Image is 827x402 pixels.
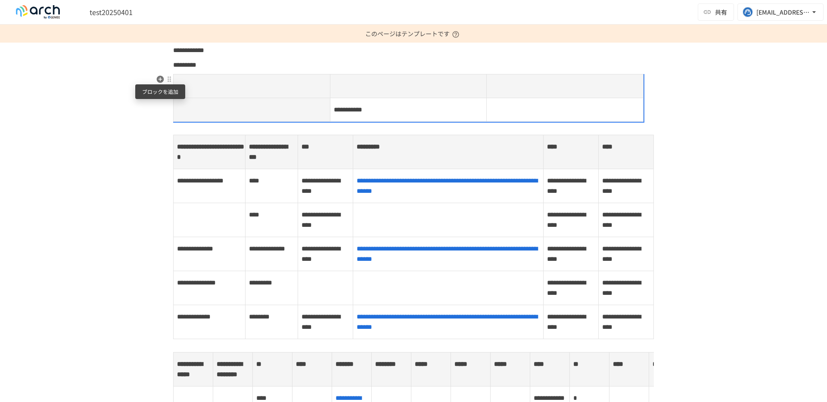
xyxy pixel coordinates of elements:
button: [EMAIL_ADDRESS][DOMAIN_NAME] [737,3,824,21]
span: 共有 [715,7,727,17]
p: このページはテンプレートです [365,25,462,43]
div: [EMAIL_ADDRESS][DOMAIN_NAME] [756,7,810,18]
button: 共有 [698,3,734,21]
img: logo-default@2x-9cf2c760.svg [10,5,65,19]
span: test20250401 [90,7,133,17]
div: ブロックを追加 [135,84,185,99]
